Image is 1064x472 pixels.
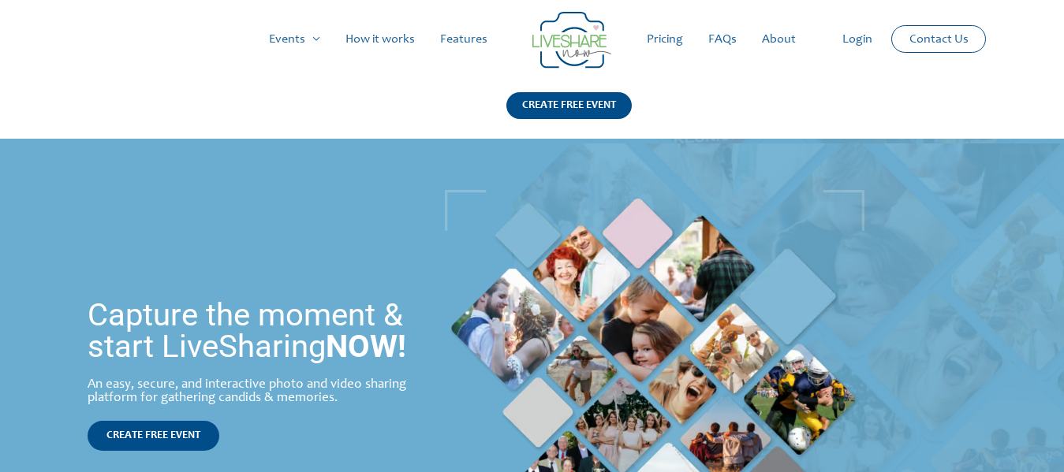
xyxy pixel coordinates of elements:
a: FAQs [696,14,749,65]
span: CREATE FREE EVENT [106,430,200,441]
div: CREATE FREE EVENT [506,92,632,119]
a: About [749,14,808,65]
nav: Site Navigation [28,14,1036,65]
div: An easy, secure, and interactive photo and video sharing platform for gathering candids & memories. [88,378,421,405]
h1: Capture the moment & start LiveSharing [88,299,421,362]
a: Contact Us [897,26,981,52]
a: CREATE FREE EVENT [506,92,632,139]
a: CREATE FREE EVENT [88,421,219,451]
strong: NOW! [326,328,406,365]
a: Features [427,14,500,65]
a: Login [830,14,885,65]
a: Pricing [634,14,696,65]
a: Events [256,14,333,65]
img: Group 14 | Live Photo Slideshow for Events | Create Free Events Album for Any Occasion [532,12,611,69]
a: How it works [333,14,427,65]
